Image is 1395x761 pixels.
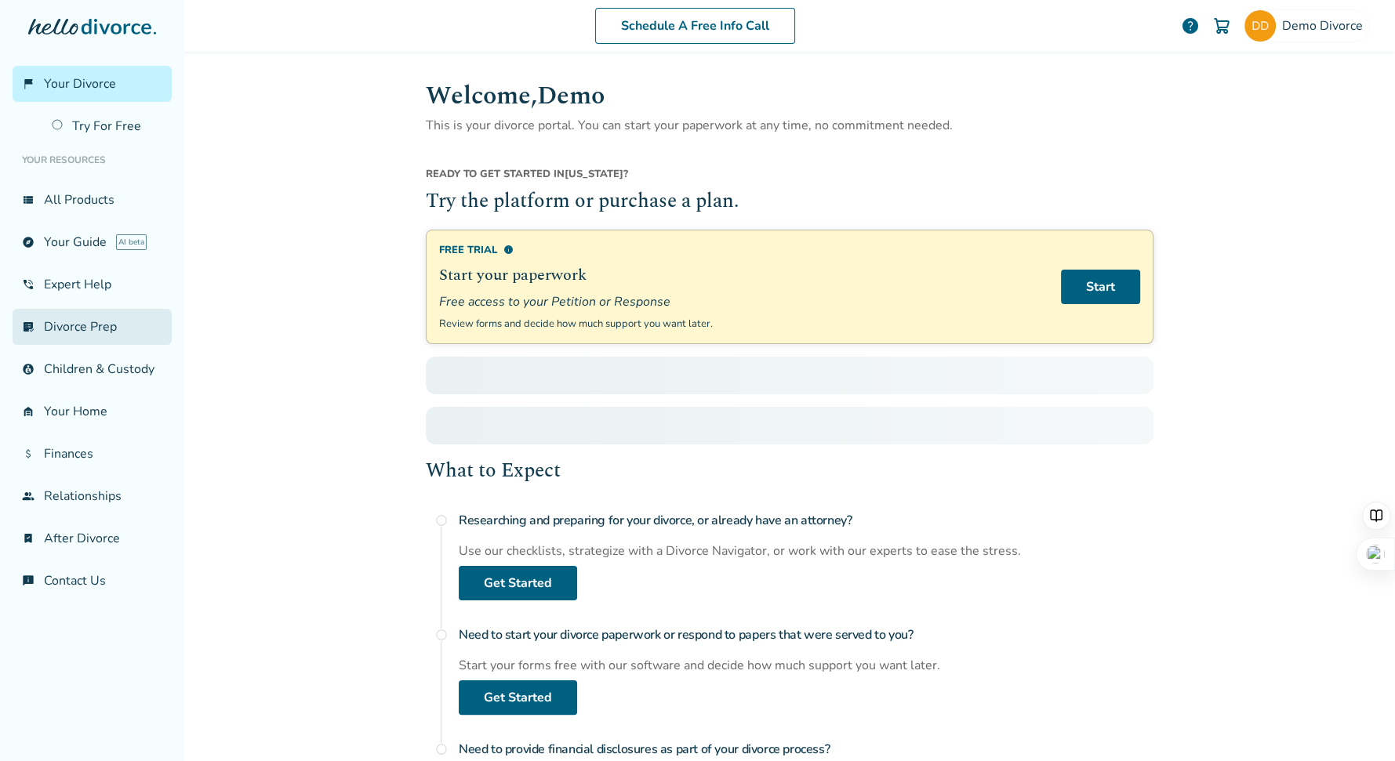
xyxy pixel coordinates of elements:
h2: Start your paperwork [439,263,1042,287]
span: garage_home [22,405,35,418]
a: attach_moneyFinances [13,436,172,472]
a: bookmark_checkAfter Divorce [13,520,172,556]
p: Review forms and decide how much support you want later. [439,317,1042,331]
a: flag_2Your Divorce [13,66,172,102]
a: chat_infoContact Us [13,563,172,599]
img: Demo Divorce [1244,10,1276,42]
a: phone_in_talkExpert Help [13,266,172,303]
span: radio_button_unchecked [435,743,448,756]
div: Start your forms free with our software and decide how much support you want later. [459,657,1153,674]
span: Demo Divorce [1282,17,1369,34]
a: view_listAll Products [13,182,172,218]
p: This is your divorce portal. You can start your paperwork at any time, no commitment needed. [426,115,1153,136]
h4: Need to start your divorce paperwork or respond to papers that were served to you? [459,619,1153,650]
span: explore [22,236,35,248]
a: exploreYour GuideAI beta [13,224,172,260]
span: AI beta [116,234,147,250]
h2: Try the platform or purchase a plan. [426,187,1153,217]
span: account_child [22,363,35,375]
span: Free access to your Petition or Response [439,293,1042,310]
span: radio_button_unchecked [435,629,448,641]
div: Free Trial [439,243,1042,257]
a: groupRelationships [13,478,172,514]
span: flag_2 [22,78,35,90]
div: Use our checklists, strategize with a Divorce Navigator, or work with our experts to ease the str... [459,542,1153,560]
a: help [1181,16,1200,35]
span: view_list [22,194,35,206]
a: Schedule A Free Info Call [595,8,795,44]
span: Ready to get started in [426,167,565,181]
span: radio_button_unchecked [435,514,448,527]
h1: Welcome, Demo [426,77,1153,115]
img: Cart [1212,16,1231,35]
li: Your Resources [13,144,172,176]
h2: What to Expect [426,457,1153,487]
span: info [503,245,514,255]
span: chat_info [22,574,35,587]
span: Your Divorce [44,75,116,92]
span: attach_money [22,448,35,460]
span: phone_in_talk [22,278,35,291]
span: group [22,490,35,502]
a: Try For Free [42,108,172,144]
a: Get Started [459,680,577,715]
span: list_alt_check [22,321,35,333]
a: Get Started [459,566,577,600]
h4: Researching and preparing for your divorce, or already have an attorney? [459,505,1153,536]
div: [US_STATE] ? [426,167,1153,187]
a: garage_homeYour Home [13,393,172,429]
a: Start [1061,270,1140,304]
span: bookmark_check [22,532,35,545]
a: list_alt_checkDivorce Prep [13,309,172,345]
a: account_childChildren & Custody [13,351,172,387]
